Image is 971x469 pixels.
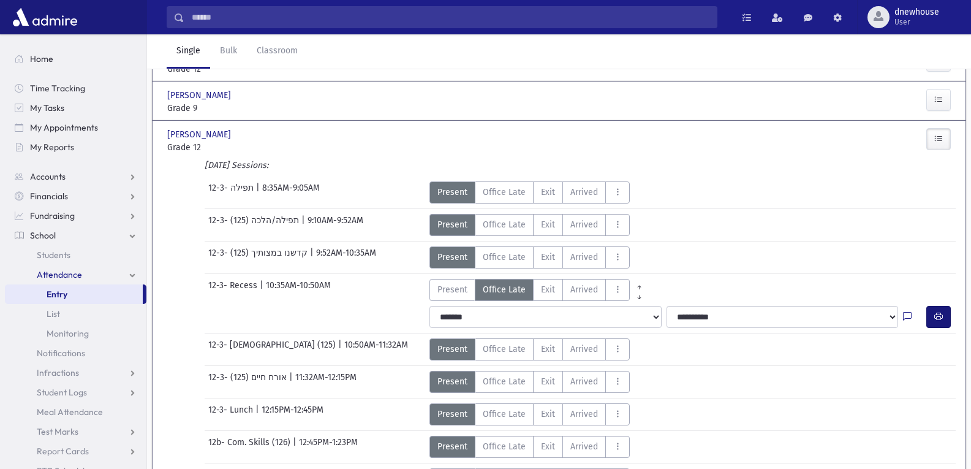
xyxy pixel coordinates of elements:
span: Office Late [483,251,526,264]
span: Exit [541,251,555,264]
div: AttTypes [429,181,630,204]
span: | [338,338,344,360]
div: AttTypes [429,338,630,360]
span: Present [437,440,467,453]
span: Present [437,251,467,264]
a: Notifications [5,343,146,363]
a: My Tasks [5,98,146,118]
span: Arrived [570,251,598,264]
a: Time Tracking [5,78,146,98]
span: 10:50AM-11:32AM [344,338,408,360]
a: Monitoring [5,324,146,343]
span: Present [437,186,467,199]
span: Accounts [30,171,66,182]
span: 12-3- קדשנו במצותיך (125) [208,246,310,269]
div: AttTypes [429,279,649,301]
a: List [5,304,146,324]
span: Meal Attendance [37,406,103,418]
i: [DATE] Sessions: [205,160,268,170]
span: My Reports [30,142,74,153]
span: dnewhouse [894,7,939,17]
a: Attendance [5,265,146,284]
span: 10:35AM-10:50AM [266,279,331,301]
span: Office Late [483,218,526,231]
span: 9:52AM-10:35AM [316,246,376,269]
span: | [293,436,299,458]
span: Exit [541,375,555,388]
span: Office Late [483,375,526,388]
span: My Appointments [30,122,98,133]
span: | [301,214,308,236]
span: 12-3- תפילה [208,181,256,204]
div: AttTypes [429,246,630,269]
span: 12b- Com. Skills (126) [208,436,293,458]
span: Arrived [570,283,598,296]
span: | [310,246,316,269]
a: Entry [5,284,143,304]
span: Present [437,283,467,296]
span: My Tasks [30,102,64,113]
span: Present [437,408,467,421]
span: User [894,17,939,27]
span: Grade 12 [167,141,288,154]
span: Exit [541,408,555,421]
span: Office Late [483,186,526,199]
a: Financials [5,186,146,206]
span: 11:32AM-12:15PM [295,371,357,393]
span: Present [437,375,467,388]
span: 12-3- אורח חיים (125) [208,371,289,393]
span: Entry [47,289,67,300]
span: Financials [30,191,68,202]
span: Arrived [570,186,598,199]
span: Report Cards [37,446,89,457]
span: School [30,230,56,241]
span: Present [437,343,467,356]
span: Students [37,250,70,261]
a: Classroom [247,34,308,69]
a: Bulk [210,34,247,69]
span: [PERSON_NAME] [167,128,233,141]
span: 12:15PM-12:45PM [262,403,323,425]
div: AttTypes [429,403,630,425]
span: Arrived [570,375,598,388]
span: Home [30,53,53,64]
span: Fundraising [30,210,75,221]
span: List [47,308,60,319]
a: Student Logs [5,383,146,402]
span: Time Tracking [30,83,85,94]
span: Exit [541,343,555,356]
span: | [255,403,262,425]
span: Monitoring [47,328,89,339]
a: Report Cards [5,441,146,461]
a: Home [5,49,146,69]
span: Test Marks [37,426,78,437]
a: Single [167,34,210,69]
img: AdmirePro [10,5,80,29]
span: 12-3- Recess [208,279,260,301]
div: AttTypes [429,371,630,393]
span: Notifications [37,348,85,359]
a: My Appointments [5,118,146,137]
span: Exit [541,186,555,199]
span: Student Logs [37,387,87,398]
span: 12:45PM-1:23PM [299,436,358,458]
span: Infractions [37,367,79,378]
span: Office Late [483,283,526,296]
span: 9:10AM-9:52AM [308,214,363,236]
div: AttTypes [429,436,630,458]
span: Exit [541,218,555,231]
a: My Reports [5,137,146,157]
a: School [5,226,146,245]
a: Infractions [5,363,146,383]
a: Fundraising [5,206,146,226]
span: [PERSON_NAME] [167,89,233,102]
input: Search [184,6,717,28]
a: Accounts [5,167,146,186]
span: | [289,371,295,393]
span: 12-3- [DEMOGRAPHIC_DATA] (125) [208,338,338,360]
span: Arrived [570,218,598,231]
span: 8:35AM-9:05AM [262,181,320,204]
a: Students [5,245,146,265]
a: Test Marks [5,422,146,441]
span: Exit [541,283,555,296]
